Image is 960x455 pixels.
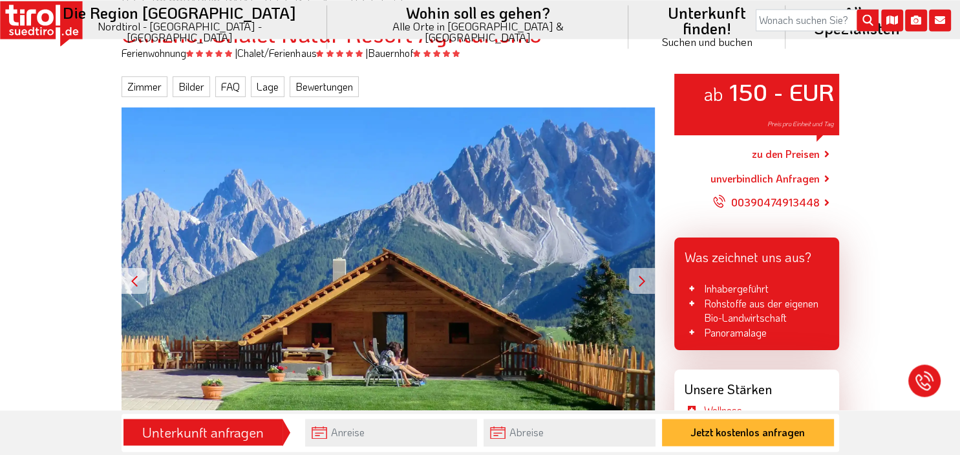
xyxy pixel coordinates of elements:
[756,9,879,31] input: Wonach suchen Sie?
[305,419,477,447] input: Anreise
[251,76,284,97] a: Lage
[173,76,210,97] a: Bilder
[127,421,279,443] div: Unterkunft anfragen
[48,21,312,43] small: Nordtirol - [GEOGRAPHIC_DATA] - [GEOGRAPHIC_DATA]
[767,120,834,128] span: Preis pro Einheit und Tag
[215,76,246,97] a: FAQ
[674,370,839,403] div: Unsere Stärken
[929,9,951,31] i: Kontakt
[122,76,167,97] a: Zimmer
[685,326,829,340] li: Panoramalage
[710,171,820,186] a: unverbindlich Anfragen
[685,282,829,296] li: Inhabergeführt
[484,419,656,447] input: Abreise
[881,9,903,31] i: Karte öffnen
[752,138,820,170] a: zu den Preisen
[662,419,834,446] button: Jetzt kostenlos anfragen
[905,9,927,31] i: Fotogalerie
[290,76,359,97] a: Bewertungen
[713,186,820,219] a: 00390474913448
[685,296,829,326] li: Rohstoffe aus der eigenen Bio-Landwirtschaft
[674,238,839,271] div: Was zeichnet uns aus?
[704,403,742,417] a: Wellness
[343,21,613,43] small: Alle Orte in [GEOGRAPHIC_DATA] & [GEOGRAPHIC_DATA]
[729,76,834,107] strong: 150 - EUR
[703,82,723,105] small: ab
[644,36,769,47] small: Suchen und buchen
